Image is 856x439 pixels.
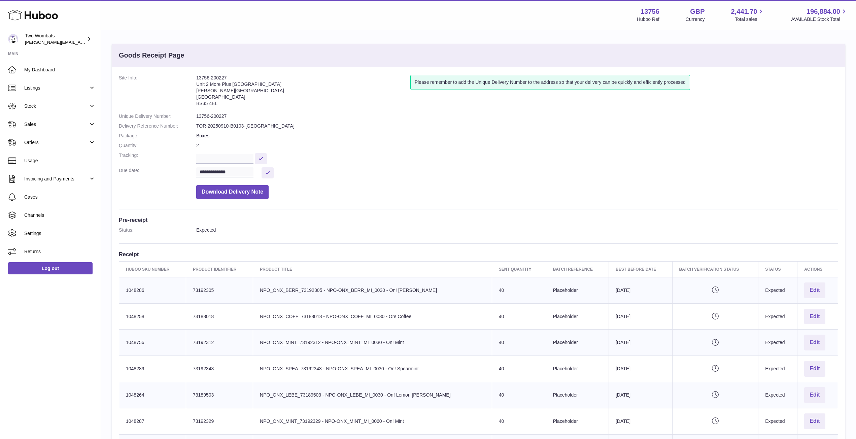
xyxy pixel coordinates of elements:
[758,277,797,303] td: Expected
[804,413,825,429] button: Edit
[672,261,758,277] th: Batch Verification Status
[546,356,609,382] td: Placeholder
[609,261,672,277] th: Best Before Date
[24,67,96,73] span: My Dashboard
[492,303,546,330] td: 40
[186,277,253,303] td: 73192305
[735,16,765,23] span: Total sales
[637,16,659,23] div: Huboo Ref
[119,330,186,356] td: 1048756
[804,282,825,298] button: Edit
[758,330,797,356] td: Expected
[492,356,546,382] td: 40
[119,113,196,120] dt: Unique Delivery Number:
[641,7,659,16] strong: 13756
[186,330,253,356] td: 73192312
[196,142,838,149] dd: 2
[24,230,96,237] span: Settings
[804,335,825,350] button: Edit
[119,408,186,434] td: 1048287
[253,261,492,277] th: Product title
[24,212,96,218] span: Channels
[546,303,609,330] td: Placeholder
[119,382,186,408] td: 1048264
[609,408,672,434] td: [DATE]
[119,133,196,139] dt: Package:
[253,303,492,330] td: NPO_ONX_COFF_73188018 - NPO-ONX_COFF_MI_0030 - On! Coffee
[253,408,492,434] td: NPO_ONX_MINT_73192329 - NPO-ONX_MINT_MI_0060 - On! Mint
[609,382,672,408] td: [DATE]
[119,123,196,129] dt: Delivery Reference Number:
[731,7,757,16] span: 2,441.70
[410,75,690,90] div: Please remember to add the Unique Delivery Number to the address so that your delivery can be qui...
[690,7,705,16] strong: GBP
[119,261,186,277] th: Huboo SKU Number
[492,261,546,277] th: Sent Quantity
[253,277,492,303] td: NPO_ONX_BERR_73192305 - NPO-ONX_BERR_MI_0030 - On! [PERSON_NAME]
[492,408,546,434] td: 40
[24,85,89,91] span: Listings
[186,382,253,408] td: 73189503
[8,262,93,274] a: Log out
[119,75,196,110] dt: Site Info:
[253,330,492,356] td: NPO_ONX_MINT_73192312 - NPO-ONX_MINT_MI_0030 - On! Mint
[24,248,96,255] span: Returns
[119,227,196,233] dt: Status:
[758,408,797,434] td: Expected
[807,7,840,16] span: 196,884.00
[492,277,546,303] td: 40
[758,303,797,330] td: Expected
[686,16,705,23] div: Currency
[24,194,96,200] span: Cases
[24,139,89,146] span: Orders
[119,216,838,224] h3: Pre-receipt
[24,103,89,109] span: Stock
[609,356,672,382] td: [DATE]
[186,303,253,330] td: 73188018
[186,261,253,277] th: Product Identifier
[196,75,410,110] address: 13756-200227 Unit 2 More Plus [GEOGRAPHIC_DATA] [PERSON_NAME][GEOGRAPHIC_DATA] [GEOGRAPHIC_DATA] ...
[25,33,85,45] div: Two Wombats
[797,261,838,277] th: Actions
[119,356,186,382] td: 1048289
[196,227,838,233] dd: Expected
[546,382,609,408] td: Placeholder
[492,382,546,408] td: 40
[119,142,196,149] dt: Quantity:
[731,7,765,23] a: 2,441.70 Total sales
[791,7,848,23] a: 196,884.00 AVAILABLE Stock Total
[758,261,797,277] th: Status
[609,277,672,303] td: [DATE]
[8,34,18,44] img: philip.carroll@twowombats.com
[804,361,825,377] button: Edit
[492,330,546,356] td: 40
[758,382,797,408] td: Expected
[253,356,492,382] td: NPO_ONX_SPEA_73192343 - NPO-ONX_SPEA_MI_0030 - On! Spearmint
[24,176,89,182] span: Invoicing and Payments
[609,303,672,330] td: [DATE]
[609,330,672,356] td: [DATE]
[119,250,838,258] h3: Receipt
[546,261,609,277] th: Batch Reference
[758,356,797,382] td: Expected
[119,167,196,178] dt: Due date:
[253,382,492,408] td: NPO_ONX_LEBE_73189503 - NPO-ONX_LEBE_MI_0030 - On! Lemon [PERSON_NAME]
[791,16,848,23] span: AVAILABLE Stock Total
[546,408,609,434] td: Placeholder
[196,123,838,129] dd: TOR-20250910-B0103-[GEOGRAPHIC_DATA]
[196,133,838,139] dd: Boxes
[196,185,269,199] button: Download Delivery Note
[119,152,196,164] dt: Tracking:
[24,158,96,164] span: Usage
[119,303,186,330] td: 1048258
[186,408,253,434] td: 73192329
[196,113,838,120] dd: 13756-200227
[186,356,253,382] td: 73192343
[546,277,609,303] td: Placeholder
[24,121,89,128] span: Sales
[119,277,186,303] td: 1048286
[804,309,825,325] button: Edit
[804,387,825,403] button: Edit
[25,39,171,45] span: [PERSON_NAME][EMAIL_ADDRESS][PERSON_NAME][DOMAIN_NAME]
[119,51,184,60] h3: Goods Receipt Page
